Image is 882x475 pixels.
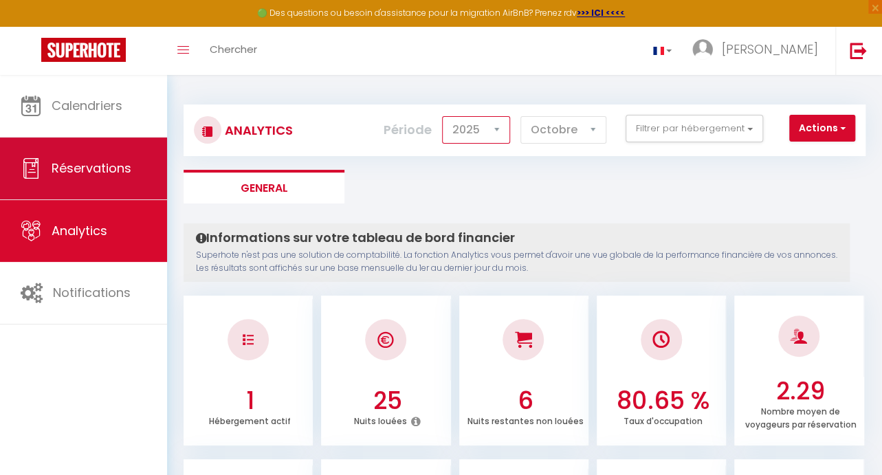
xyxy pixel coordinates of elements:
[196,249,837,275] p: Superhote n'est pas une solution de comptabilité. La fonction Analytics vous permet d'avoir une v...
[465,386,585,415] h3: 6
[184,170,344,203] li: General
[52,159,131,177] span: Réservations
[190,386,309,415] h3: 1
[722,41,818,58] span: [PERSON_NAME]
[354,412,407,427] p: Nuits louées
[745,403,857,430] p: Nombre moyen de voyageurs par réservation
[221,115,293,146] h3: Analytics
[210,42,257,56] span: Chercher
[624,412,703,427] p: Taux d'occupation
[52,97,122,114] span: Calendriers
[577,7,625,19] a: >>> ICI <<<<
[196,230,837,245] h4: Informations sur votre tableau de bord financier
[52,222,107,239] span: Analytics
[41,38,126,62] img: Super Booking
[467,412,583,427] p: Nuits restantes non louées
[199,27,267,75] a: Chercher
[740,377,860,406] h3: 2.29
[682,27,835,75] a: ... [PERSON_NAME]
[384,115,432,145] label: Période
[328,386,448,415] h3: 25
[209,412,291,427] p: Hébergement actif
[789,115,855,142] button: Actions
[626,115,763,142] button: Filtrer par hébergement
[603,386,723,415] h3: 80.65 %
[850,42,867,59] img: logout
[53,284,131,301] span: Notifications
[692,39,713,60] img: ...
[243,334,254,345] img: NO IMAGE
